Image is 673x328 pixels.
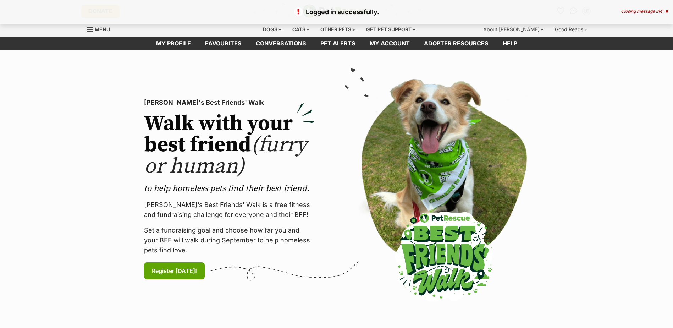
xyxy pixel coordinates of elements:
[363,37,417,50] a: My account
[144,183,314,194] p: to help homeless pets find their best friend.
[95,26,110,32] span: Menu
[144,132,307,180] span: (furry or human)
[313,37,363,50] a: Pet alerts
[496,37,524,50] a: Help
[144,98,314,108] p: [PERSON_NAME]'s Best Friends' Walk
[287,22,314,37] div: Cats
[550,22,592,37] div: Good Reads
[144,200,314,220] p: [PERSON_NAME]’s Best Friends' Walk is a free fitness and fundraising challenge for everyone and t...
[417,37,496,50] a: Adopter resources
[144,262,205,279] a: Register [DATE]!
[249,37,313,50] a: conversations
[258,22,286,37] div: Dogs
[478,22,548,37] div: About [PERSON_NAME]
[149,37,198,50] a: My profile
[361,22,420,37] div: Get pet support
[87,22,115,35] a: Menu
[198,37,249,50] a: Favourites
[144,225,314,255] p: Set a fundraising goal and choose how far you and your BFF will walk during September to help hom...
[315,22,360,37] div: Other pets
[144,113,314,177] h2: Walk with your best friend
[152,267,197,275] span: Register [DATE]!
